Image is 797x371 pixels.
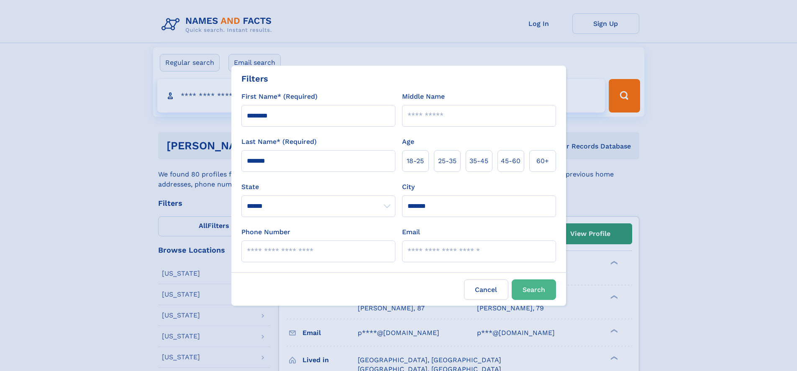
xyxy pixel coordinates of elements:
span: 60+ [536,156,549,166]
span: 18‑25 [407,156,424,166]
label: Age [402,137,414,147]
label: City [402,182,415,192]
span: 25‑35 [438,156,456,166]
span: 45‑60 [501,156,520,166]
button: Search [512,279,556,300]
span: 35‑45 [469,156,488,166]
label: First Name* (Required) [241,92,318,102]
label: Middle Name [402,92,445,102]
label: State [241,182,395,192]
div: Filters [241,72,268,85]
label: Phone Number [241,227,290,237]
label: Last Name* (Required) [241,137,317,147]
label: Cancel [464,279,508,300]
label: Email [402,227,420,237]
